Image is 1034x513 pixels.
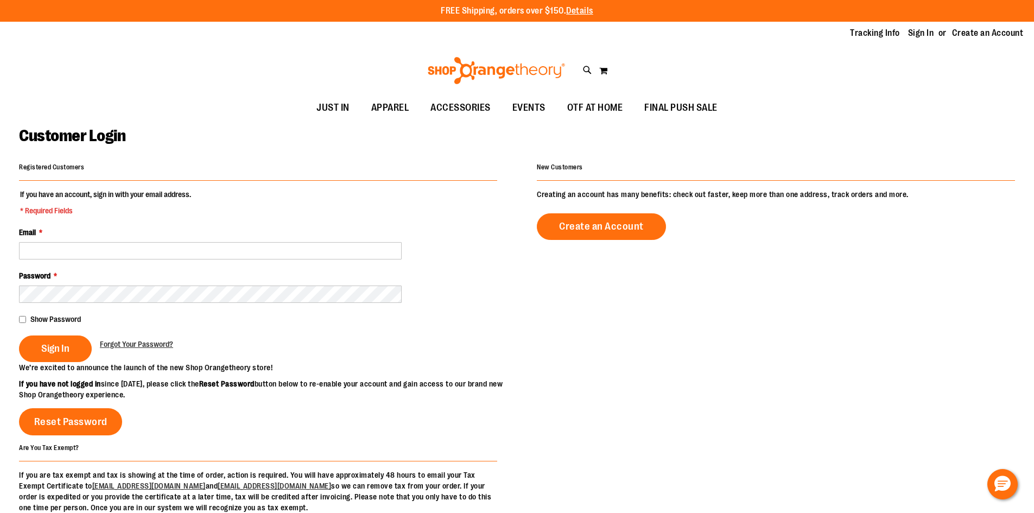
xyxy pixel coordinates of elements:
[426,57,567,84] img: Shop Orangetheory
[19,228,36,237] span: Email
[502,96,556,121] a: EVENTS
[908,27,934,39] a: Sign In
[100,340,173,349] span: Forgot Your Password?
[537,189,1015,200] p: Creating an account has many benefits: check out faster, keep more than one address, track orders...
[556,96,634,121] a: OTF AT HOME
[19,470,497,513] p: If you are tax exempt and tax is showing at the time of order, action is required. You will have ...
[19,335,92,362] button: Sign In
[34,416,107,428] span: Reset Password
[952,27,1024,39] a: Create an Account
[218,482,331,490] a: [EMAIL_ADDRESS][DOMAIN_NAME]
[19,271,50,280] span: Password
[371,96,409,120] span: APPAREL
[19,163,84,171] strong: Registered Customers
[537,163,583,171] strong: New Customers
[987,469,1018,499] button: Hello, have a question? Let’s chat.
[850,27,900,39] a: Tracking Info
[41,343,69,354] span: Sign In
[537,213,666,240] a: Create an Account
[100,339,173,350] a: Forgot Your Password?
[19,444,79,451] strong: Are You Tax Exempt?
[633,96,728,121] a: FINAL PUSH SALE
[360,96,420,121] a: APPAREL
[19,189,192,216] legend: If you have an account, sign in with your email address.
[92,482,206,490] a: [EMAIL_ADDRESS][DOMAIN_NAME]
[420,96,502,121] a: ACCESSORIES
[19,378,517,400] p: since [DATE], please click the button below to re-enable your account and gain access to our bran...
[19,379,101,388] strong: If you have not logged in
[512,96,545,120] span: EVENTS
[559,220,644,232] span: Create an Account
[441,5,593,17] p: FREE Shipping, orders over $150.
[566,6,593,16] a: Details
[316,96,350,120] span: JUST IN
[19,408,122,435] a: Reset Password
[19,362,517,373] p: We’re excited to announce the launch of the new Shop Orangetheory store!
[567,96,623,120] span: OTF AT HOME
[199,379,255,388] strong: Reset Password
[30,315,81,324] span: Show Password
[20,205,191,216] span: * Required Fields
[19,126,125,145] span: Customer Login
[430,96,491,120] span: ACCESSORIES
[644,96,718,120] span: FINAL PUSH SALE
[306,96,360,121] a: JUST IN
